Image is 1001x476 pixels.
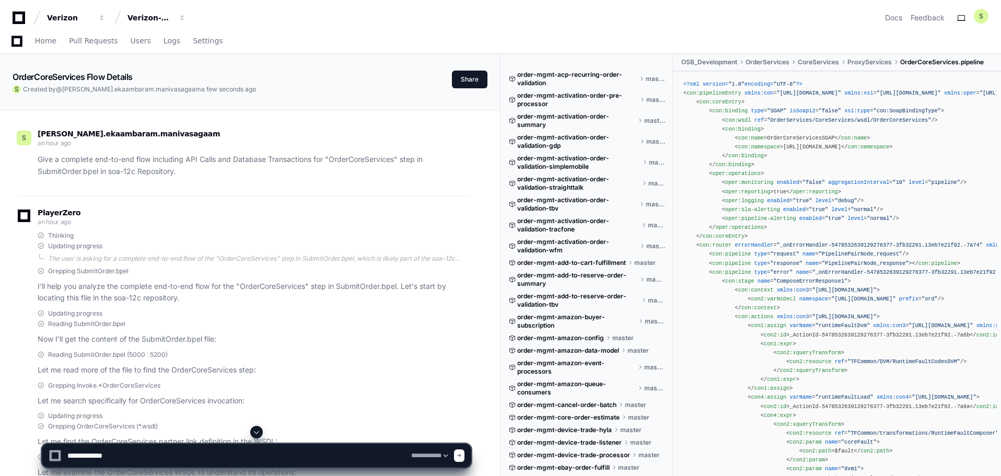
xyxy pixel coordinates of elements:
[789,322,812,329] span: varName
[696,233,748,239] span: </ >
[735,287,880,293] span: < = >
[774,421,845,427] span: < >
[835,198,857,204] span: "debug"
[774,350,845,356] span: < >
[789,394,812,400] span: varName
[928,179,960,185] span: "pipeline"
[748,385,793,391] span: </ >
[48,254,471,263] div: The user is asking for a complete end-to-end flow of the "OrderCoreServices" step in SubmitOrder....
[517,359,636,376] span: order-mgmt-amazon-event-processors
[517,334,604,342] span: order-mgmt-amazon-config
[709,108,944,114] span: < = = = >
[686,90,741,96] span: con:pipelineEntry
[819,108,841,114] span: "false"
[646,275,665,284] span: master
[725,198,764,204] span: oper:logging
[841,135,867,141] span: con:name
[777,179,799,185] span: enabled
[517,71,637,87] span: order-mgmt-acp-recurring-order-validation
[793,189,838,195] span: oper:reporting
[38,218,71,226] span: an hour ago
[751,108,764,114] span: type
[709,224,767,230] span: </ >
[761,341,796,347] span: < >
[164,38,180,44] span: Logs
[645,317,665,326] span: master
[793,198,812,204] span: "true"
[874,322,906,329] span: xmlns:con3
[976,332,999,338] span: con2:id
[885,13,902,23] a: Docs
[15,85,19,94] h1: S
[48,381,160,390] span: Grepping Invoke.*OrderCoreServices
[517,271,638,288] span: order-mgmt-add-to-reserve-order-summary
[722,215,899,222] span: < = = />
[709,170,764,177] span: < >
[761,403,789,410] span: < >
[649,158,665,167] span: master
[517,380,636,397] span: order-mgmt-amazon-queue-consumers
[806,260,819,266] span: name
[799,215,822,222] span: enabled
[517,292,639,309] span: order-mgmt-add-to-reserve-order-validation-tbv
[728,153,764,159] span: con:binding
[796,269,809,275] span: name
[646,137,665,146] span: master
[786,189,841,195] span: </ >
[612,334,634,342] span: master
[748,296,944,302] span: < = = />
[728,81,744,87] span: "1.0"
[738,287,774,293] span: con:context
[700,99,741,105] span: con:coreEntry
[48,231,74,240] span: Thinking
[944,90,976,96] span: xmlns:oper
[696,99,744,105] span: < >
[835,135,870,141] span: </ >
[844,90,873,96] span: xmlns:xsi
[974,9,988,24] button: S
[911,13,945,23] button: Feedback
[754,251,767,257] span: type
[968,442,996,470] iframe: Open customer support
[725,189,770,195] span: oper:reporting
[517,91,638,108] span: order-mgmt-activation-order-pre-processor
[716,224,764,230] span: oper:operations
[764,332,786,338] span: con2:id
[38,364,471,376] p: Let me read more of the file to find the OrderCoreServices step:
[722,179,967,185] span: < = = = />
[48,242,102,250] span: Updating progress
[798,58,839,66] span: CoreServices
[62,85,201,93] span: [PERSON_NAME].ekaambaram.manivasagaam
[893,179,906,185] span: "10"
[758,278,771,284] span: name
[831,206,847,213] span: level
[35,29,56,53] a: Home
[722,189,774,195] span: < >
[828,179,889,185] span: aggregationInterval
[131,29,151,53] a: Users
[770,251,799,257] span: "request"
[703,233,744,239] span: con:coreEntry
[777,421,841,427] span: con2:xqueryTransform
[735,144,783,150] span: < >
[201,85,256,93] span: a few seconds ago
[918,260,957,266] span: con:pipeline
[770,260,802,266] span: "response"
[847,215,864,222] span: level
[35,38,56,44] span: Home
[744,90,773,96] span: xmlns:con
[38,395,471,407] p: Let me search specifically for OrderCoreServices invocation:
[735,305,780,311] span: </ >
[751,322,786,329] span: con1:assign
[754,117,764,123] span: ref
[741,305,777,311] span: con:context
[812,287,876,293] span: "[URL][DOMAIN_NAME]"
[777,287,809,293] span: xmlns:con3
[754,260,767,266] span: type
[38,281,471,305] p: I'll help you analyze the complete end-to-end flow for the "OrderCoreServices" step in SubmitOrde...
[735,135,767,141] span: < >
[712,170,760,177] span: oper:operations
[517,259,626,267] span: order-mgmt-add-to-cart-fulfillment
[789,358,831,365] span: con2:resource
[841,144,893,150] span: </ >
